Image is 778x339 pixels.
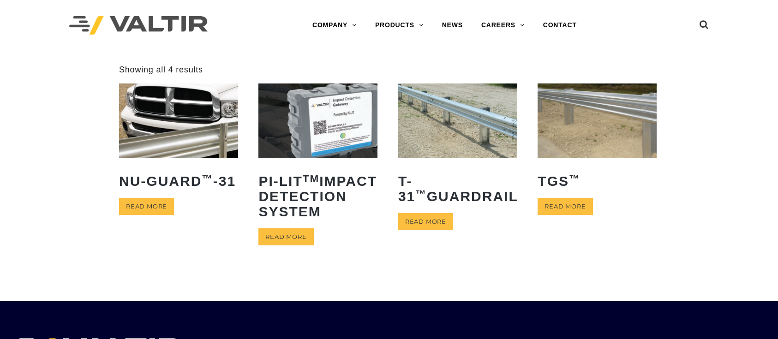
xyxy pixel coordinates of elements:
a: CAREERS [472,16,534,35]
a: Read more about “T-31™ Guardrail” [398,213,453,230]
sup: ™ [569,173,581,184]
img: Valtir [69,16,208,35]
h2: NU-GUARD -31 [119,167,238,196]
a: COMPANY [303,16,366,35]
sup: ™ [415,188,427,200]
a: PRODUCTS [366,16,433,35]
h2: TGS [538,167,657,196]
a: PI-LITTMImpact Detection System [258,83,377,226]
a: CONTACT [534,16,586,35]
a: Read more about “NU-GUARD™-31” [119,198,174,215]
sup: TM [303,173,320,184]
a: TGS™ [538,83,657,195]
h2: T-31 Guardrail [398,167,517,211]
a: Read more about “TGS™” [538,198,592,215]
sup: ™ [202,173,213,184]
h2: PI-LIT Impact Detection System [258,167,377,226]
a: Read more about “PI-LITTM Impact Detection System” [258,228,313,245]
a: NU-GUARD™-31 [119,83,238,195]
p: Showing all 4 results [119,65,203,75]
a: NEWS [433,16,472,35]
a: T-31™Guardrail [398,83,517,210]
